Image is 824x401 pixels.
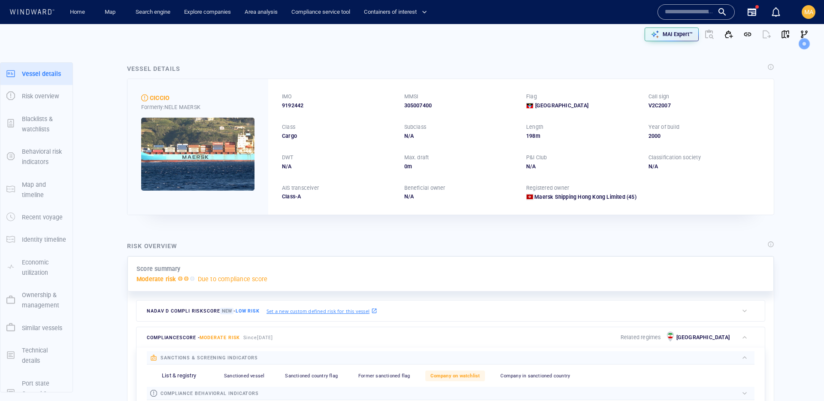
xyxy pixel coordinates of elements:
[404,184,445,192] p: Beneficial owner
[282,132,394,140] div: Cargo
[0,235,73,243] a: Identity timeline
[162,372,196,380] p: List & registry
[526,184,569,192] p: Registered owner
[243,335,273,340] span: Since [DATE]
[0,119,73,128] a: Blacklists & watchlists
[0,152,73,161] a: Behavioral risk indicators
[282,163,394,170] div: N/A
[22,345,67,366] p: Technical details
[98,5,125,20] button: Map
[0,63,73,85] button: Vessel details
[800,3,817,21] button: MA
[241,5,281,20] a: Area analysis
[500,373,570,379] span: Company in sanctioned country
[22,257,67,278] p: Economic utilization
[364,7,427,17] span: Containers of interest
[0,185,73,193] a: Map and timeline
[267,306,377,316] a: Set a new custom defined risk for this vessel
[535,102,588,109] span: [GEOGRAPHIC_DATA]
[0,284,73,317] button: Ownership & management
[181,5,234,20] a: Explore companies
[0,140,73,173] button: Behavioral risk indicators
[22,290,67,311] p: Ownership & management
[648,132,760,140] div: 2000
[0,317,73,339] button: Similar vessels
[0,69,73,77] a: Vessel details
[404,93,418,100] p: MMSI
[136,264,181,274] p: Score summary
[0,296,73,304] a: Ownership & management
[22,179,67,200] p: Map and timeline
[22,212,63,222] p: Recent voyage
[676,334,730,341] p: [GEOGRAPHIC_DATA]
[404,154,429,161] p: Max. draft
[22,114,67,135] p: Blacklists & watchlists
[282,184,319,192] p: AIS transceiver
[267,307,370,315] p: Set a new custom defined risk for this vessel
[22,146,67,167] p: Behavioral risk indicators
[0,92,73,100] a: Risk overview
[0,206,73,228] button: Recent voyage
[771,7,781,17] div: Notification center
[0,213,73,221] a: Recent voyage
[161,391,259,396] span: compliance behavioral indicators
[430,373,480,379] span: Company on watchlist
[132,5,174,20] a: Search engine
[0,389,73,397] a: Port state Control & Casualties
[358,373,410,379] span: Former sanctioned flag
[645,27,699,41] button: MAI Expert™
[404,102,516,109] div: 305007400
[0,108,73,141] button: Blacklists & watchlists
[0,351,73,359] a: Technical details
[526,163,638,170] div: N/A
[198,274,268,284] p: Due to compliance score
[147,335,240,340] span: compliance score -
[236,308,260,314] span: Low risk
[648,123,680,131] p: Year of build
[404,132,516,140] div: N/A
[282,123,295,131] p: Class
[776,25,795,44] button: View on map
[648,102,760,109] div: V2C2007
[127,241,177,251] div: Risk overview
[360,5,434,20] button: Containers of interest
[621,334,661,341] p: Related regimes
[282,102,303,109] span: 9192442
[663,30,693,38] p: MAI Expert™
[0,339,73,372] button: Technical details
[136,274,176,284] p: Moderate risk
[404,193,414,200] span: N/A
[0,263,73,271] a: Economic utilization
[127,64,180,74] div: Vessel details
[738,25,757,44] button: Get link
[22,69,61,79] p: Vessel details
[0,85,73,107] button: Risk overview
[67,5,88,20] a: Home
[648,163,760,170] div: N/A
[282,93,292,100] p: IMO
[141,118,254,191] img: 5905c346f1573f58b69d8b1b_0
[224,373,264,379] span: Sanctioned vessel
[648,154,701,161] p: Classification society
[220,308,233,314] span: New
[404,123,427,131] p: Subclass
[200,335,240,340] span: Moderate risk
[526,93,537,100] p: Flag
[64,5,91,20] button: Home
[288,5,354,20] button: Compliance service tool
[804,9,813,15] span: MA
[22,323,62,333] p: Similar vessels
[150,93,170,103] div: CICCIO
[282,193,301,200] span: Class-A
[788,362,818,395] iframe: Chat
[407,163,412,170] span: m
[526,154,547,161] p: P&I Club
[526,133,536,139] span: 198
[625,193,636,201] span: (45)
[0,173,73,207] button: Map and timeline
[0,251,73,284] button: Economic utilization
[101,5,122,20] a: Map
